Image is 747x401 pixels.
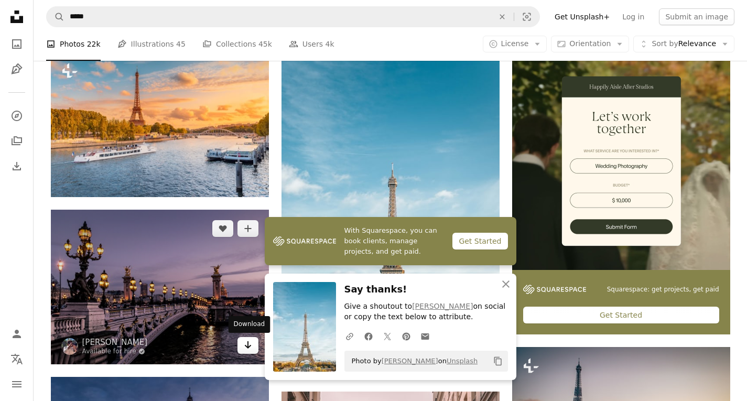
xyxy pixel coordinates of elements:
a: The main attraction of Paris and all of Europe is the Eiffel tower in the rays of the setting sun... [51,120,269,129]
span: Orientation [569,39,611,48]
span: 4k [326,38,334,50]
a: Collections 45k [202,27,272,61]
img: file-1747939142011-51e5cc87e3c9 [273,233,336,249]
span: Photo by on [347,353,478,370]
div: Get Started [523,307,719,323]
a: Available for hire [82,348,148,356]
a: Photos [6,34,27,55]
a: Log in [616,8,651,25]
div: Get Started [452,233,507,250]
span: License [501,39,529,48]
button: Search Unsplash [47,7,64,27]
a: bridge during night time [51,282,269,291]
a: [PERSON_NAME] [412,302,473,310]
img: Go to Léonard Cotte's profile [61,338,78,355]
p: Give a shoutout to on social or copy the text below to attribute. [344,301,508,322]
a: Eiffel tower during daytime [282,211,500,220]
a: Explore [6,105,27,126]
a: Share on Facebook [359,326,378,346]
h3: Say thanks! [344,282,508,297]
button: Menu [6,374,27,395]
a: Collections [6,131,27,151]
a: Download History [6,156,27,177]
button: Orientation [551,36,629,52]
a: Illustrations 45 [117,27,186,61]
span: With Squarespace, you can book clients, manage projects, and get paid. [344,225,445,257]
a: Log in / Sign up [6,323,27,344]
img: file-1747939142011-51e5cc87e3c9 [523,285,586,294]
img: The main attraction of Paris and all of Europe is the Eiffel tower in the rays of the setting sun... [51,52,269,197]
button: Clear [491,7,514,27]
img: file-1747939393036-2c53a76c450aimage [512,52,730,270]
button: Copy to clipboard [489,352,507,370]
a: Download [237,337,258,354]
a: Users 4k [289,27,334,61]
span: Relevance [652,39,716,49]
a: [PERSON_NAME] [382,357,438,365]
a: Illustrations [6,59,27,80]
a: Unsplash [447,357,478,365]
img: Eiffel tower during daytime [282,52,500,379]
button: Visual search [514,7,539,27]
a: Share on Twitter [378,326,397,346]
a: [PERSON_NAME] [82,337,148,348]
span: 45k [258,38,272,50]
img: bridge during night time [51,210,269,364]
form: Find visuals sitewide [46,6,540,27]
span: Sort by [652,39,678,48]
a: Share on Pinterest [397,326,416,346]
button: Sort byRelevance [633,36,734,52]
button: Add to Collection [237,220,258,237]
button: Like [212,220,233,237]
span: Squarespace: get projects, get paid [607,285,719,294]
button: Submit an image [659,8,734,25]
span: 45 [176,38,186,50]
a: Squarespace: get projects, get paidGet Started [512,52,730,334]
a: Share over email [416,326,435,346]
button: Language [6,349,27,370]
div: Download [229,316,270,333]
button: License [483,36,547,52]
a: Home — Unsplash [6,6,27,29]
a: Get Unsplash+ [548,8,616,25]
a: With Squarespace, you can book clients, manage projects, and get paid.Get Started [265,217,516,265]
